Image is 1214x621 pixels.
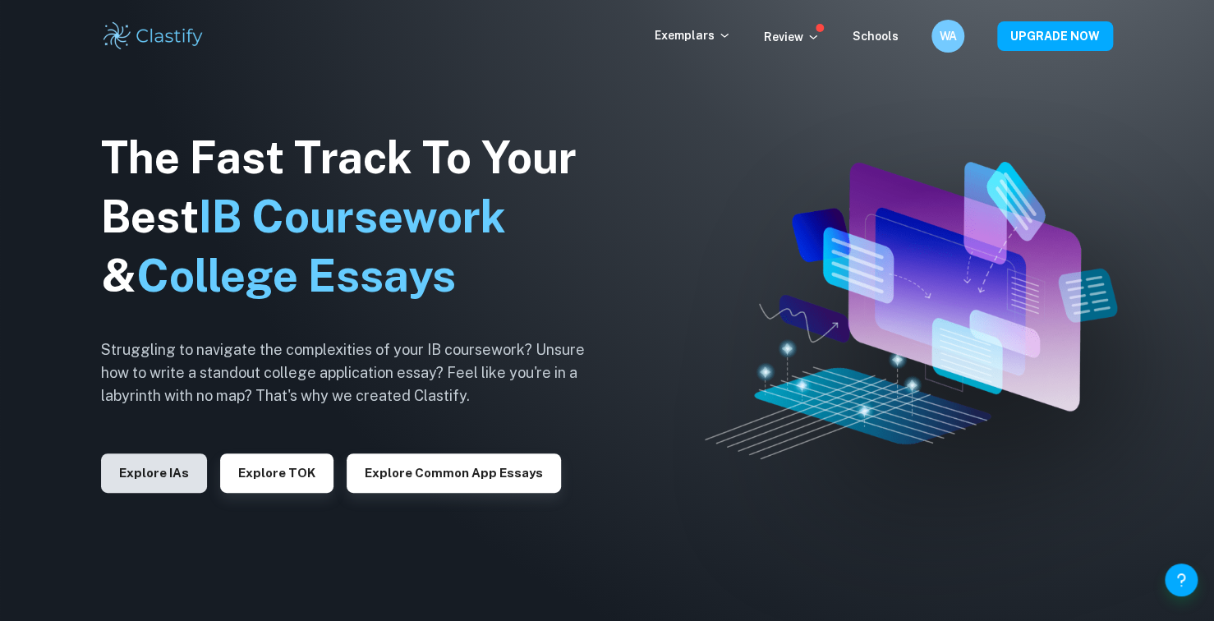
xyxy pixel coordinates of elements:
[347,453,561,493] button: Explore Common App essays
[101,453,207,493] button: Explore IAs
[1165,563,1198,596] button: Help and Feedback
[939,27,958,45] h6: WA
[764,28,820,46] p: Review
[931,20,964,53] button: WA
[705,162,1117,460] img: Clastify hero
[101,20,205,53] img: Clastify logo
[220,453,333,493] button: Explore TOK
[220,464,333,480] a: Explore TOK
[101,128,610,306] h1: The Fast Track To Your Best &
[347,464,561,480] a: Explore Common App essays
[199,191,506,242] span: IB Coursework
[101,464,207,480] a: Explore IAs
[101,338,610,407] h6: Struggling to navigate the complexities of your IB coursework? Unsure how to write a standout col...
[655,26,731,44] p: Exemplars
[997,21,1113,51] button: UPGRADE NOW
[136,250,456,301] span: College Essays
[853,30,899,43] a: Schools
